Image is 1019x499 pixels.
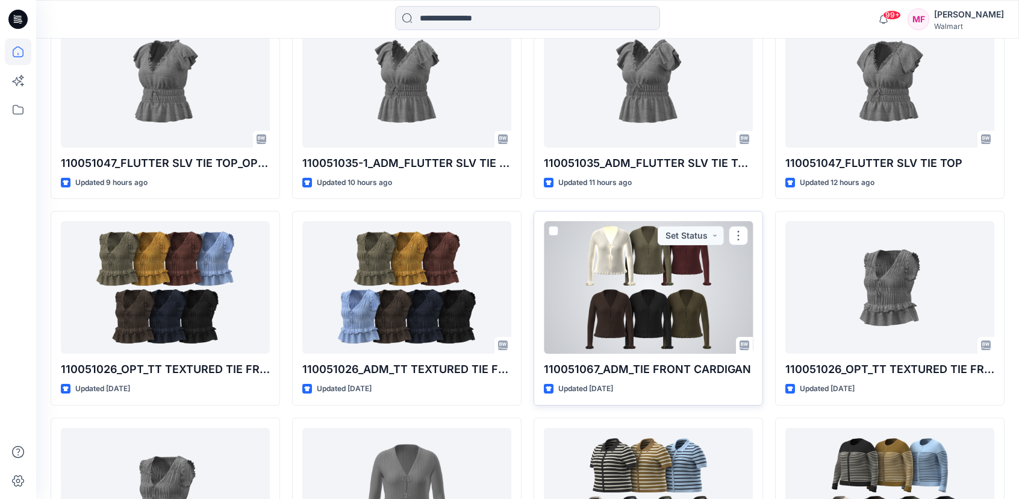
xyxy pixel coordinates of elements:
[61,361,270,378] p: 110051026_OPT_TT TEXTURED TIE FRONT TOP
[75,383,130,395] p: Updated [DATE]
[302,15,511,148] a: 110051035-1_ADM_FLUTTER SLV TIE TOP
[908,8,929,30] div: MF
[317,177,392,189] p: Updated 10 hours ago
[317,383,372,395] p: Updated [DATE]
[75,177,148,189] p: Updated 9 hours ago
[785,221,994,354] a: 110051026_OPT_TT TEXTURED TIE FRONT TOP
[934,7,1004,22] div: [PERSON_NAME]
[785,155,994,172] p: 110051047_FLUTTER SLV TIE TOP
[558,177,632,189] p: Updated 11 hours ago
[302,361,511,378] p: 110051026_ADM_TT TEXTURED TIE FRONT TOP
[544,221,753,354] a: 110051067_ADM_TIE FRONT CARDIGAN
[558,383,613,395] p: Updated [DATE]
[61,221,270,354] a: 110051026_OPT_TT TEXTURED TIE FRONT TOP
[302,155,511,172] p: 110051035-1_ADM_FLUTTER SLV TIE TOP
[302,221,511,354] a: 110051026_ADM_TT TEXTURED TIE FRONT TOP
[785,361,994,378] p: 110051026_OPT_TT TEXTURED TIE FRONT TOP
[544,15,753,148] a: 110051035_ADM_FLUTTER SLV TIE TOP
[785,15,994,148] a: 110051047_FLUTTER SLV TIE TOP
[934,22,1004,31] div: Walmart
[61,155,270,172] p: 110051047_FLUTTER SLV TIE TOP_OPT 1
[883,10,901,20] span: 99+
[544,361,753,378] p: 110051067_ADM_TIE FRONT CARDIGAN
[800,177,874,189] p: Updated 12 hours ago
[544,155,753,172] p: 110051035_ADM_FLUTTER SLV TIE TOP
[61,15,270,148] a: 110051047_FLUTTER SLV TIE TOP_OPT 1
[800,383,855,395] p: Updated [DATE]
